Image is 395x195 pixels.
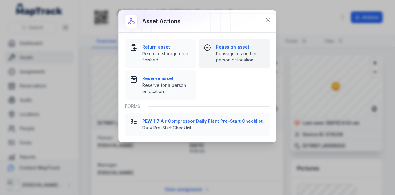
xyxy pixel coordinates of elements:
strong: PEW 117 Air Compressor Daily Plant Pre-Start Checklist [142,118,265,124]
button: Reassign assetReassign to another person or location [199,39,270,68]
button: PEW 117 Air Compressor Daily Plant Pre-Start ChecklistDaily Pre-Start Checklist [125,113,270,136]
strong: Return asset [142,44,191,50]
button: Return assetReturn to storage once finished [125,39,196,68]
span: Reserve for a person or location [142,82,191,95]
strong: Reassign asset [216,44,265,50]
h3: Asset actions [142,17,181,26]
button: Reserve assetReserve for a person or location [125,70,196,100]
span: Reassign to another person or location [216,51,265,63]
strong: Reserve asset [142,75,191,82]
div: Forms [125,100,270,113]
span: Return to storage once finished [142,51,191,63]
span: Daily Pre-Start Checklist [142,125,265,131]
